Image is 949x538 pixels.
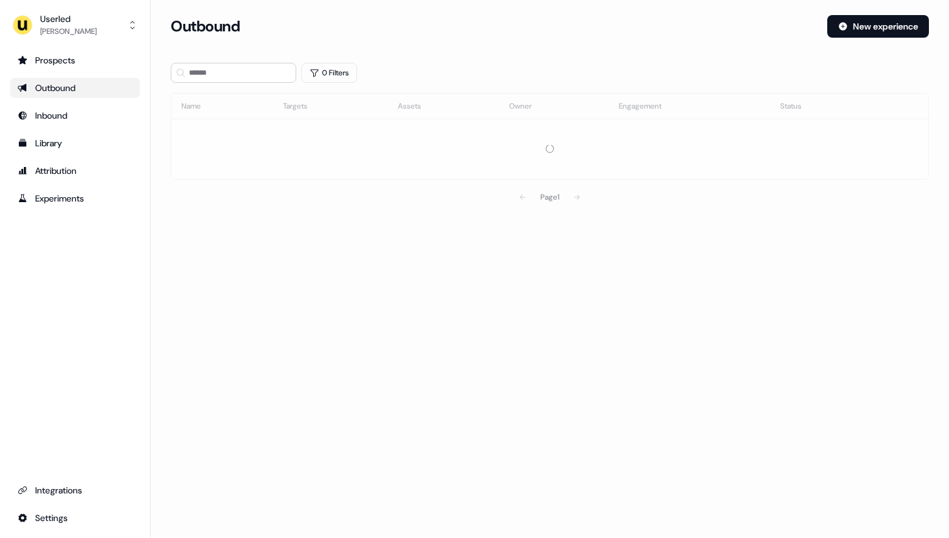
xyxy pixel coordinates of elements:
div: Attribution [18,164,132,177]
a: Go to integrations [10,480,140,500]
div: Outbound [18,82,132,94]
div: Library [18,137,132,149]
div: Userled [40,13,97,25]
div: Prospects [18,54,132,67]
div: Experiments [18,192,132,205]
div: Integrations [18,484,132,497]
button: New experience [827,15,929,38]
a: Go to attribution [10,161,140,181]
button: Userled[PERSON_NAME] [10,10,140,40]
a: Go to templates [10,133,140,153]
a: Go to outbound experience [10,78,140,98]
a: Go to Inbound [10,105,140,126]
a: Go to integrations [10,508,140,528]
h3: Outbound [171,17,240,36]
div: Settings [18,512,132,524]
div: Inbound [18,109,132,122]
a: Go to prospects [10,50,140,70]
div: [PERSON_NAME] [40,25,97,38]
a: Go to experiments [10,188,140,208]
button: 0 Filters [301,63,357,83]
